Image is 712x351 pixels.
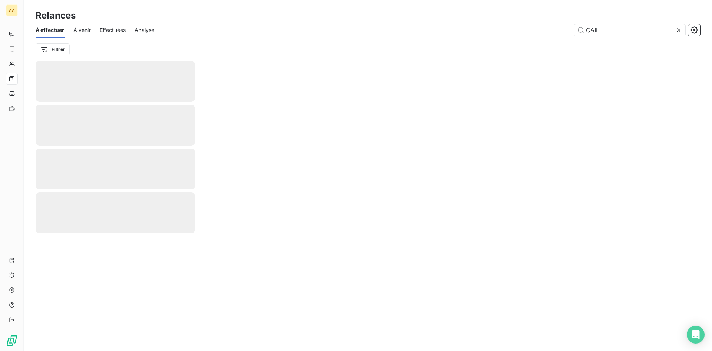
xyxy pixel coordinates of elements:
[36,9,76,22] h3: Relances
[73,26,91,34] span: À venir
[6,335,18,347] img: Logo LeanPay
[100,26,126,34] span: Effectuées
[6,4,18,16] div: AA
[36,43,70,55] button: Filtrer
[574,24,685,36] input: Rechercher
[36,26,65,34] span: À effectuer
[687,326,705,344] div: Open Intercom Messenger
[135,26,154,34] span: Analyse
